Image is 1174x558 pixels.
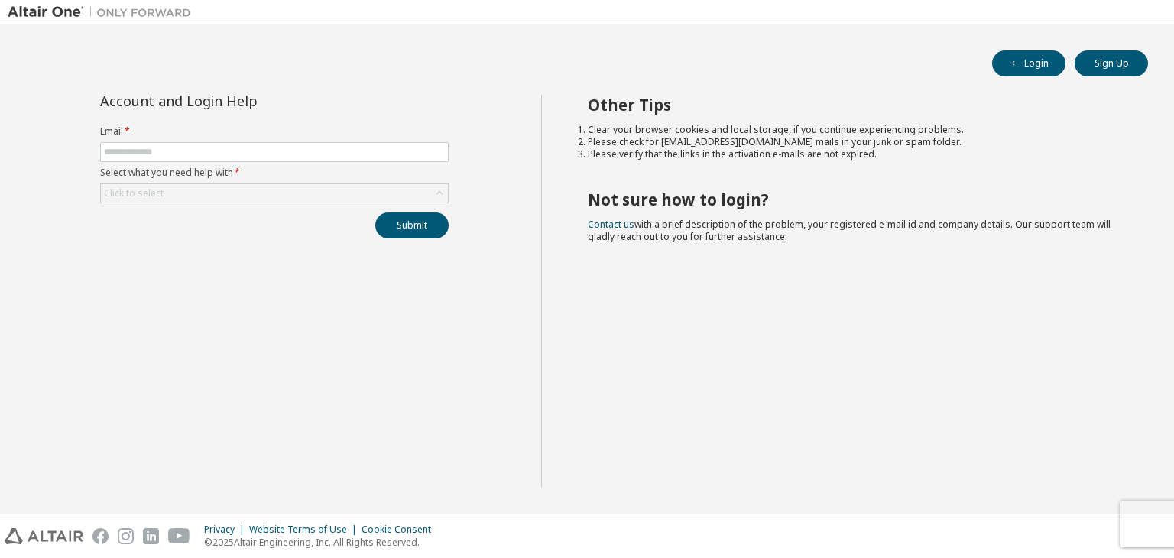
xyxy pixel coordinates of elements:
div: Cookie Consent [362,524,440,536]
div: Account and Login Help [100,95,379,107]
button: Login [992,50,1065,76]
button: Sign Up [1075,50,1148,76]
div: Click to select [104,187,164,200]
h2: Not sure how to login? [588,190,1121,209]
div: Privacy [204,524,249,536]
img: linkedin.svg [143,528,159,544]
a: Contact us [588,218,634,231]
li: Please check for [EMAIL_ADDRESS][DOMAIN_NAME] mails in your junk or spam folder. [588,136,1121,148]
img: youtube.svg [168,528,190,544]
label: Email [100,125,449,138]
img: altair_logo.svg [5,528,83,544]
p: © 2025 Altair Engineering, Inc. All Rights Reserved. [204,536,440,549]
img: instagram.svg [118,528,134,544]
img: facebook.svg [92,528,109,544]
li: Please verify that the links in the activation e-mails are not expired. [588,148,1121,161]
label: Select what you need help with [100,167,449,179]
div: Website Terms of Use [249,524,362,536]
h2: Other Tips [588,95,1121,115]
button: Submit [375,212,449,238]
div: Click to select [101,184,448,203]
span: with a brief description of the problem, your registered e-mail id and company details. Our suppo... [588,218,1111,243]
li: Clear your browser cookies and local storage, if you continue experiencing problems. [588,124,1121,136]
img: Altair One [8,5,199,20]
